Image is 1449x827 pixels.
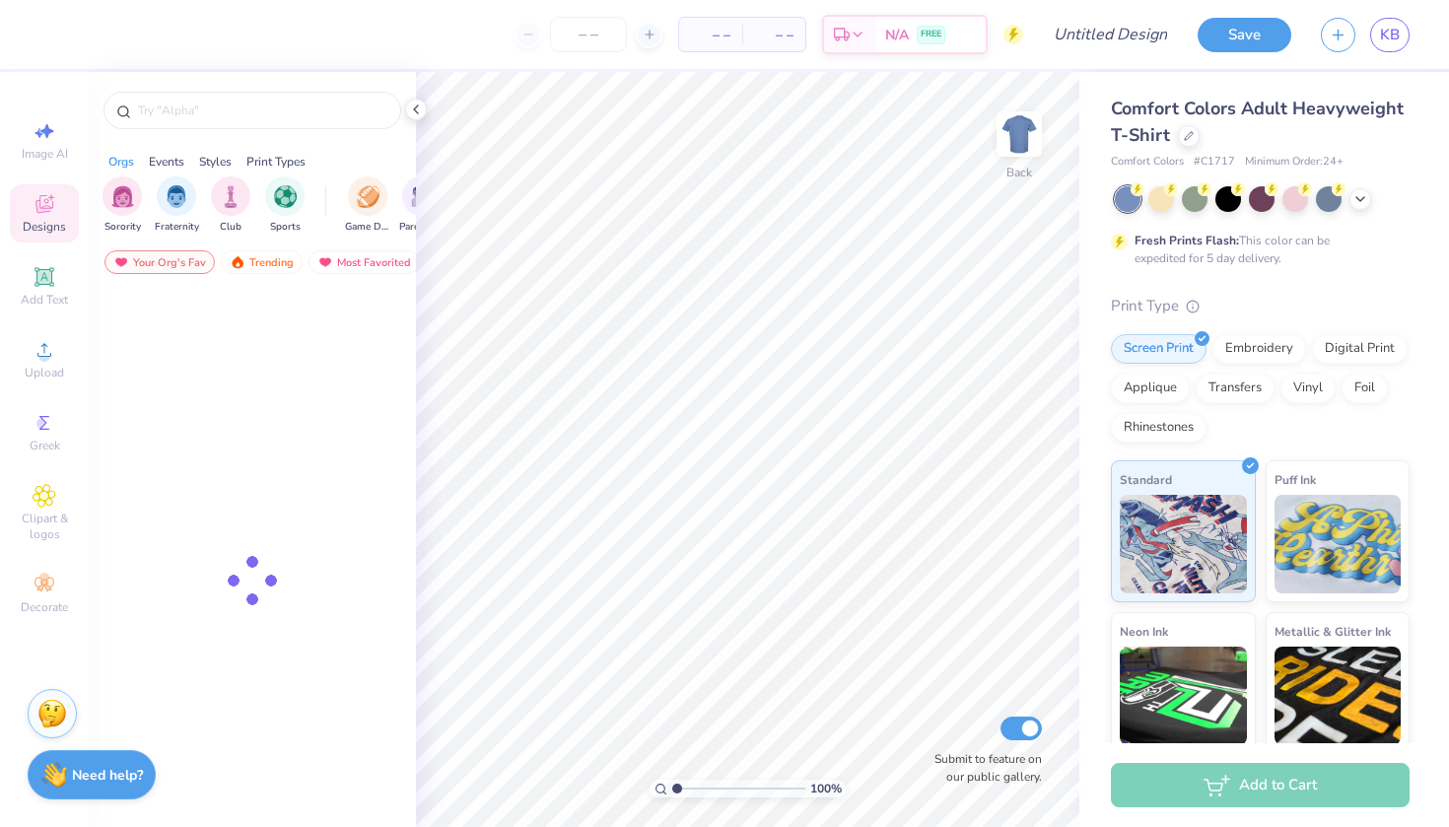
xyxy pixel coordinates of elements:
[136,101,388,120] input: Try "Alpha"
[1198,18,1291,52] button: Save
[1038,15,1183,54] input: Untitled Design
[411,185,434,208] img: Parent's Weekend Image
[399,220,445,235] span: Parent's Weekend
[220,220,241,235] span: Club
[265,176,305,235] button: filter button
[113,255,129,269] img: most_fav.gif
[1006,164,1032,181] div: Back
[691,25,730,45] span: – –
[309,250,420,274] div: Most Favorited
[1275,647,1402,745] img: Metallic & Glitter Ink
[155,220,199,235] span: Fraternity
[1120,621,1168,642] span: Neon Ink
[25,365,64,380] span: Upload
[10,511,79,542] span: Clipart & logos
[30,438,60,453] span: Greek
[550,17,627,52] input: – –
[1000,114,1039,154] img: Back
[1111,154,1184,171] span: Comfort Colors
[21,292,68,308] span: Add Text
[108,153,134,171] div: Orgs
[221,250,303,274] div: Trending
[1135,233,1239,248] strong: Fresh Prints Flash:
[274,185,297,208] img: Sports Image
[23,219,66,235] span: Designs
[199,153,232,171] div: Styles
[1275,495,1402,593] img: Puff Ink
[1111,413,1207,443] div: Rhinestones
[1194,154,1235,171] span: # C1717
[230,255,245,269] img: trending.gif
[1370,18,1410,52] a: KB
[265,176,305,235] div: filter for Sports
[1111,97,1404,147] span: Comfort Colors Adult Heavyweight T-Shirt
[1212,334,1306,364] div: Embroidery
[885,25,909,45] span: N/A
[1120,647,1247,745] img: Neon Ink
[754,25,793,45] span: – –
[21,599,68,615] span: Decorate
[270,220,301,235] span: Sports
[921,28,941,41] span: FREE
[220,185,241,208] img: Club Image
[1135,232,1377,267] div: This color can be expedited for 5 day delivery.
[22,146,68,162] span: Image AI
[155,176,199,235] div: filter for Fraternity
[1120,495,1247,593] img: Standard
[1312,334,1408,364] div: Digital Print
[1280,374,1336,403] div: Vinyl
[72,766,143,785] strong: Need help?
[211,176,250,235] button: filter button
[1245,154,1344,171] span: Minimum Order: 24 +
[1111,334,1207,364] div: Screen Print
[111,185,134,208] img: Sorority Image
[1196,374,1275,403] div: Transfers
[345,220,390,235] span: Game Day
[317,255,333,269] img: most_fav.gif
[399,176,445,235] div: filter for Parent's Weekend
[166,185,187,208] img: Fraternity Image
[1111,295,1410,317] div: Print Type
[103,176,142,235] button: filter button
[1275,621,1391,642] span: Metallic & Glitter Ink
[155,176,199,235] button: filter button
[103,176,142,235] div: filter for Sorority
[399,176,445,235] button: filter button
[924,750,1042,786] label: Submit to feature on our public gallery.
[211,176,250,235] div: filter for Club
[1380,24,1400,46] span: KB
[104,220,141,235] span: Sorority
[1342,374,1388,403] div: Foil
[345,176,390,235] div: filter for Game Day
[149,153,184,171] div: Events
[357,185,379,208] img: Game Day Image
[345,176,390,235] button: filter button
[1275,469,1316,490] span: Puff Ink
[1111,374,1190,403] div: Applique
[246,153,306,171] div: Print Types
[1120,469,1172,490] span: Standard
[104,250,215,274] div: Your Org's Fav
[810,780,842,797] span: 100 %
